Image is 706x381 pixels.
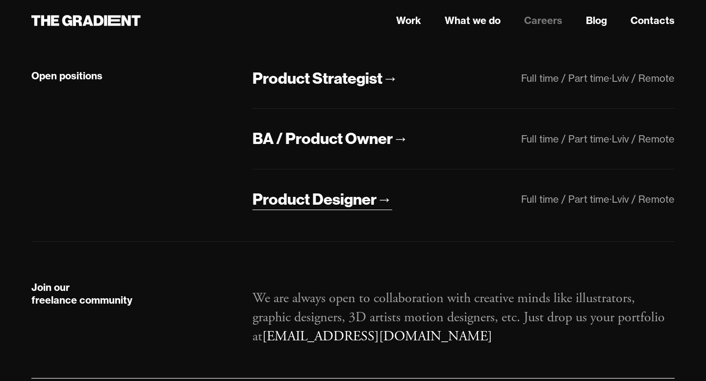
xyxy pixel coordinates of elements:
div: Lviv / Remote [612,193,675,205]
a: Blog [586,13,607,28]
a: Work [396,13,421,28]
div: Full time / Part time [521,133,609,145]
div: → [382,68,398,89]
p: We are always open to collaboration with creative minds like illustrators, graphic designers, 3D ... [252,289,675,347]
div: · [609,72,612,84]
div: · [609,193,612,205]
a: Careers [524,13,562,28]
div: Full time / Part time [521,72,609,84]
div: → [377,189,392,210]
div: BA / Product Owner [252,128,393,149]
a: Contacts [630,13,675,28]
div: Product Designer [252,189,377,210]
div: Product Strategist [252,68,382,89]
strong: Open positions [31,70,102,82]
a: Product Designer→ [252,189,392,210]
a: [EMAIL_ADDRESS][DOMAIN_NAME] [262,328,492,345]
a: BA / Product Owner→ [252,128,408,149]
div: → [393,128,408,149]
div: · [609,133,612,145]
a: Product Strategist→ [252,68,398,89]
div: Lviv / Remote [612,133,675,145]
div: Full time / Part time [521,193,609,205]
strong: Join our freelance community [31,281,132,306]
div: Lviv / Remote [612,72,675,84]
a: What we do [445,13,501,28]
